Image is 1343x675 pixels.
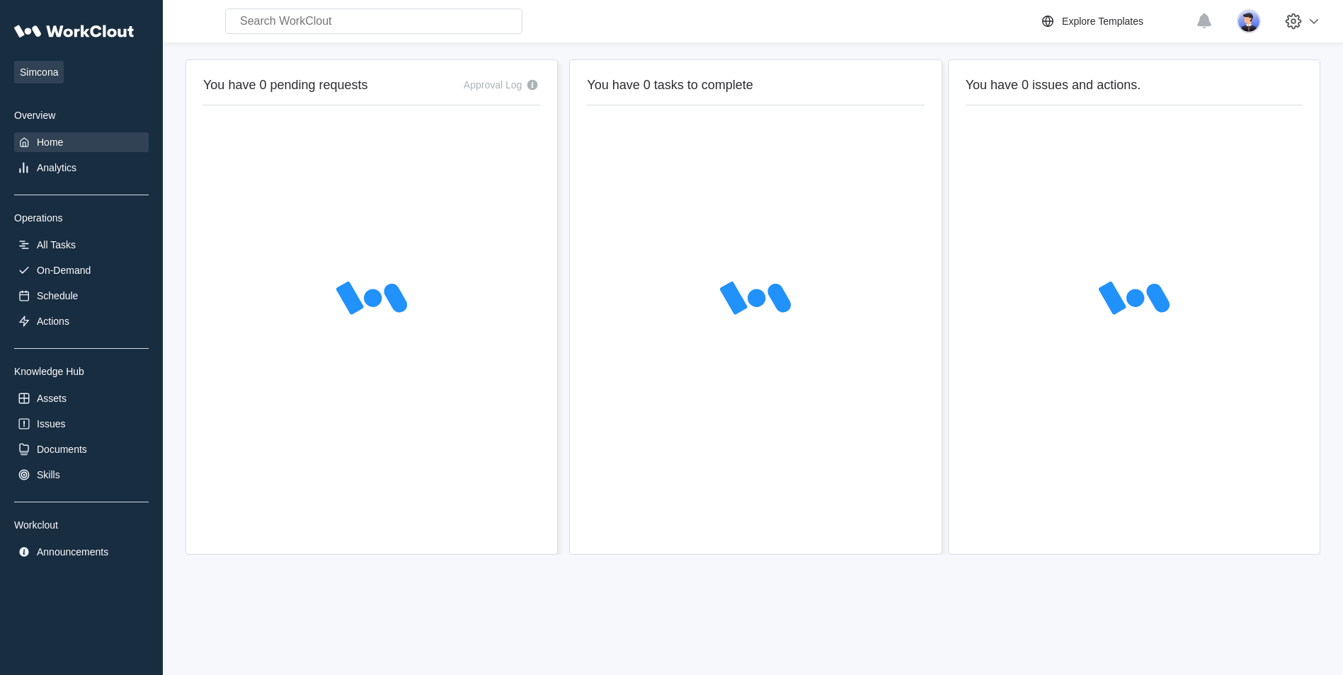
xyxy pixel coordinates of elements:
a: Announcements [14,542,149,562]
div: Overview [14,110,149,121]
a: Assets [14,388,149,408]
input: Search WorkClout [225,8,522,34]
a: Skills [14,465,149,485]
div: Explore Templates [1062,16,1143,27]
div: Announcements [37,546,108,558]
a: All Tasks [14,235,149,255]
div: Analytics [37,162,76,173]
a: Documents [14,439,149,459]
div: Workclout [14,519,149,531]
a: On-Demand [14,260,149,280]
div: Assets [37,393,67,404]
div: On-Demand [37,265,91,276]
h2: You have 0 tasks to complete [587,77,924,93]
div: Documents [37,444,87,455]
h2: You have 0 pending requests [203,77,368,93]
a: Analytics [14,158,149,178]
div: Schedule [37,290,78,301]
div: Home [37,137,63,148]
div: Skills [37,469,60,480]
h2: You have 0 issues and actions. [966,77,1303,93]
div: Knowledge Hub [14,366,149,377]
a: Schedule [14,286,149,306]
div: All Tasks [37,239,76,250]
a: Home [14,132,149,152]
div: Approval Log [464,79,522,91]
div: Operations [14,212,149,224]
div: Actions [37,316,69,327]
span: Simcona [14,61,64,83]
a: Explore Templates [1039,13,1189,30]
img: user-5.png [1237,9,1261,33]
div: Issues [37,418,65,429]
a: Issues [14,414,149,434]
a: Actions [14,311,149,331]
